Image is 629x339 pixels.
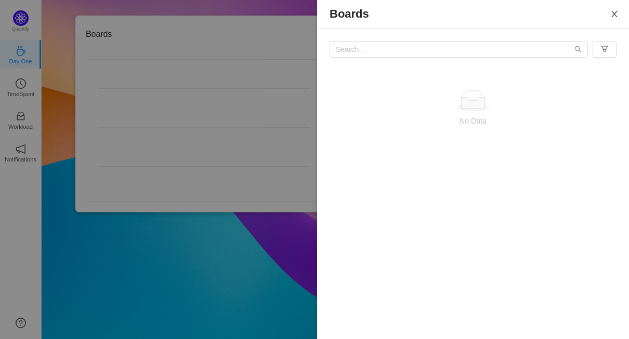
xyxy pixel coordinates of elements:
button: icon: filter [593,41,617,58]
p: No Data [338,115,608,127]
p: Boards [330,8,617,20]
i: icon: close [610,10,619,18]
i: icon: search [574,46,582,53]
input: Search... [330,41,588,58]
